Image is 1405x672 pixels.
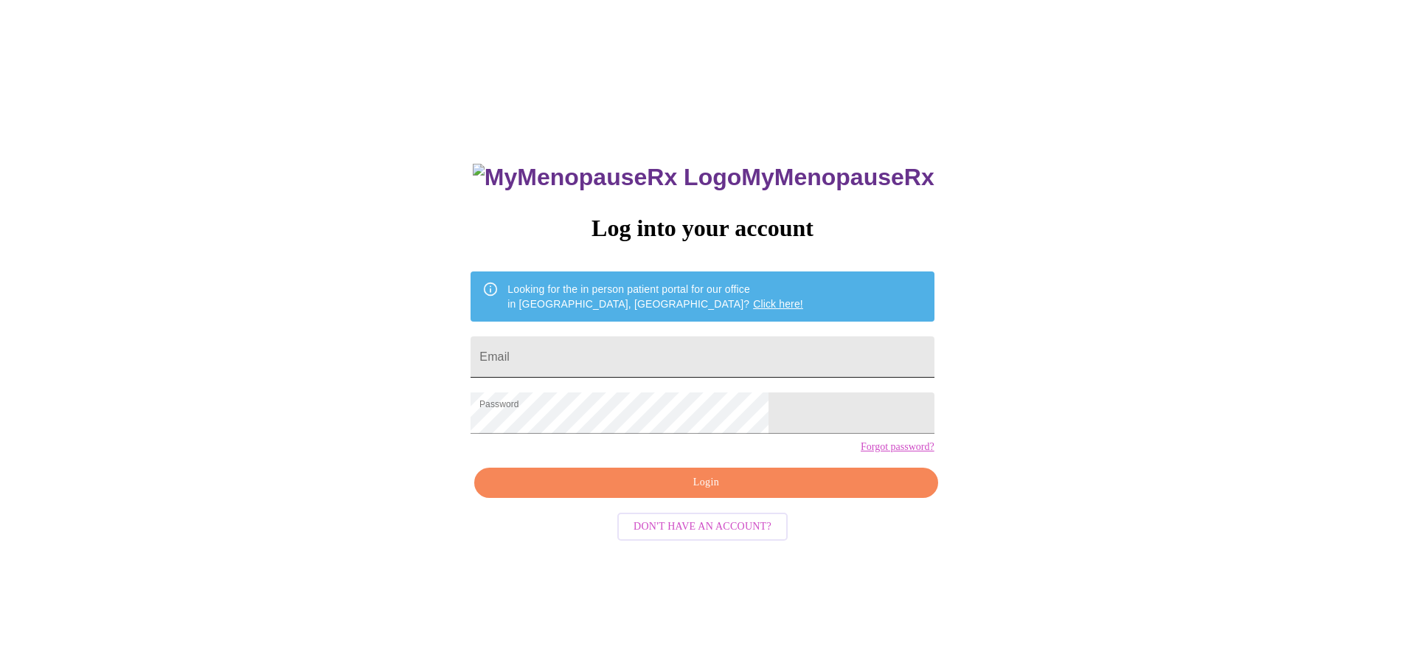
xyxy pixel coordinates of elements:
span: Login [491,474,920,492]
img: MyMenopauseRx Logo [473,164,741,191]
button: Login [474,468,937,498]
h3: MyMenopauseRx [473,164,934,191]
span: Don't have an account? [634,518,771,536]
a: Click here! [753,298,803,310]
button: Don't have an account? [617,513,788,541]
a: Don't have an account? [614,519,791,532]
div: Looking for the in person patient portal for our office in [GEOGRAPHIC_DATA], [GEOGRAPHIC_DATA]? [507,276,803,317]
h3: Log into your account [471,215,934,242]
a: Forgot password? [861,441,934,453]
